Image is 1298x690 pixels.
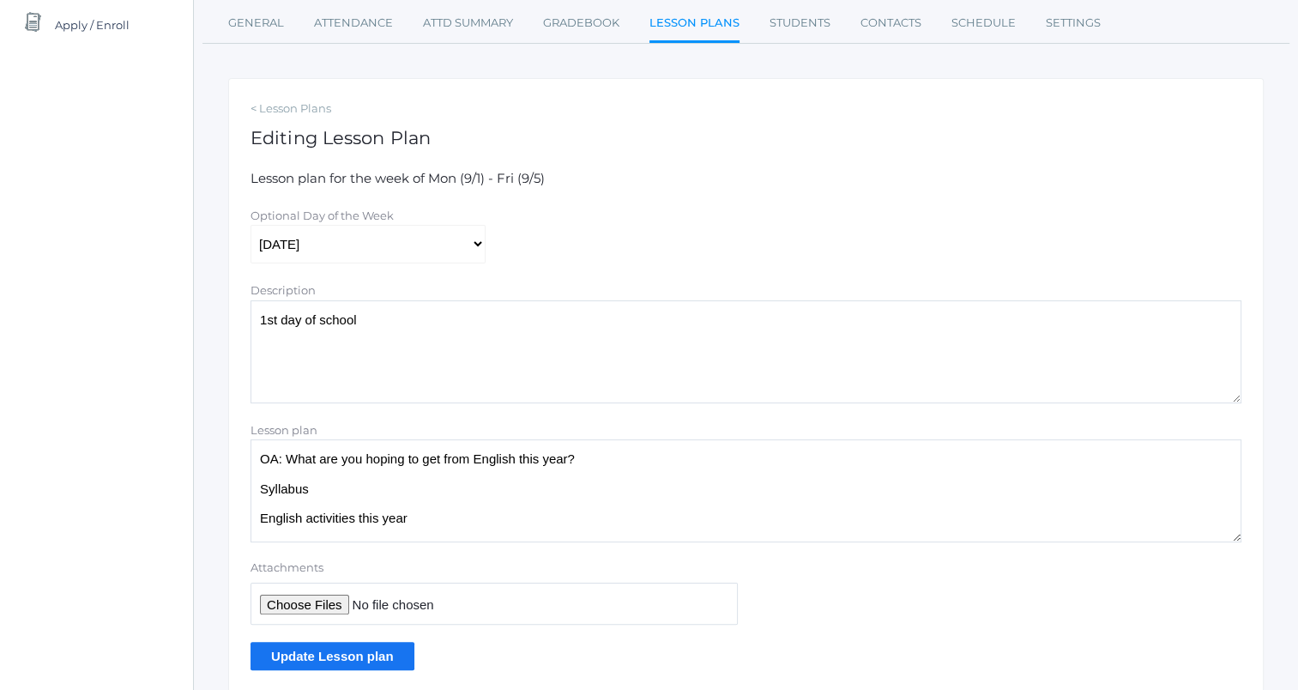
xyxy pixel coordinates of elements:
[770,6,830,40] a: Students
[251,439,1241,542] textarea: Seating chart? OA: What are you hoping to get from English this year? Syllabus English activities...
[251,128,1241,148] h1: Editing Lesson Plan
[314,6,393,40] a: Attendance
[951,6,1016,40] a: Schedule
[55,8,130,42] span: Apply / Enroll
[1046,6,1101,40] a: Settings
[423,6,513,40] a: Attd Summary
[251,209,394,222] label: Optional Day of the Week
[251,170,545,186] span: Lesson plan for the week of Mon (9/1) - Fri (9/5)
[251,100,1241,118] a: < Lesson Plans
[251,300,1241,403] textarea: 1st day of school
[251,283,316,297] label: Description
[228,6,284,40] a: General
[251,642,414,670] input: Update Lesson plan
[251,423,317,437] label: Lesson plan
[649,6,740,43] a: Lesson Plans
[860,6,921,40] a: Contacts
[543,6,619,40] a: Gradebook
[251,560,738,577] label: Attachments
